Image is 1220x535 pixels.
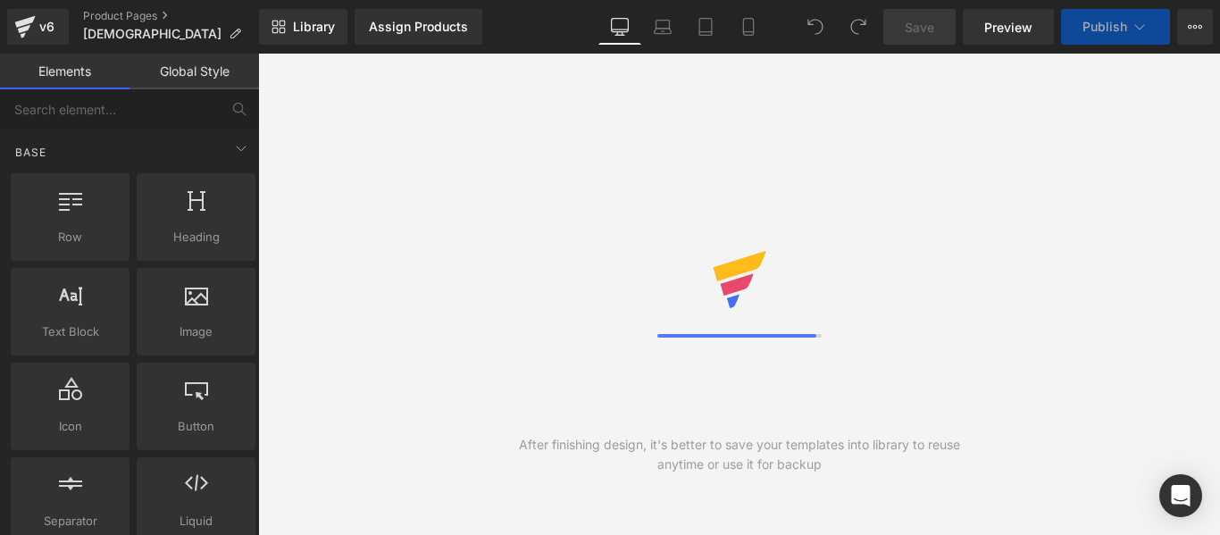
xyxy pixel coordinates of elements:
[963,9,1054,45] a: Preview
[7,9,69,45] a: v6
[498,435,980,474] div: After finishing design, it's better to save your templates into library to reuse anytime or use i...
[905,18,934,37] span: Save
[293,19,335,35] span: Library
[1082,20,1127,34] span: Publish
[259,9,347,45] a: New Library
[1061,9,1170,45] button: Publish
[142,417,250,436] span: Button
[641,9,684,45] a: Laptop
[1159,474,1202,517] div: Open Intercom Messenger
[598,9,641,45] a: Desktop
[798,9,833,45] button: Undo
[840,9,876,45] button: Redo
[83,9,259,23] a: Product Pages
[16,322,124,341] span: Text Block
[142,512,250,531] span: Liquid
[13,144,48,161] span: Base
[684,9,727,45] a: Tablet
[369,20,468,34] div: Assign Products
[727,9,770,45] a: Mobile
[36,15,58,38] div: v6
[130,54,259,89] a: Global Style
[142,322,250,341] span: Image
[984,18,1032,37] span: Preview
[83,27,221,41] span: [DEMOGRAPHIC_DATA]
[16,228,124,247] span: Row
[142,228,250,247] span: Heading
[1177,9,1213,45] button: More
[16,417,124,436] span: Icon
[16,512,124,531] span: Separator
